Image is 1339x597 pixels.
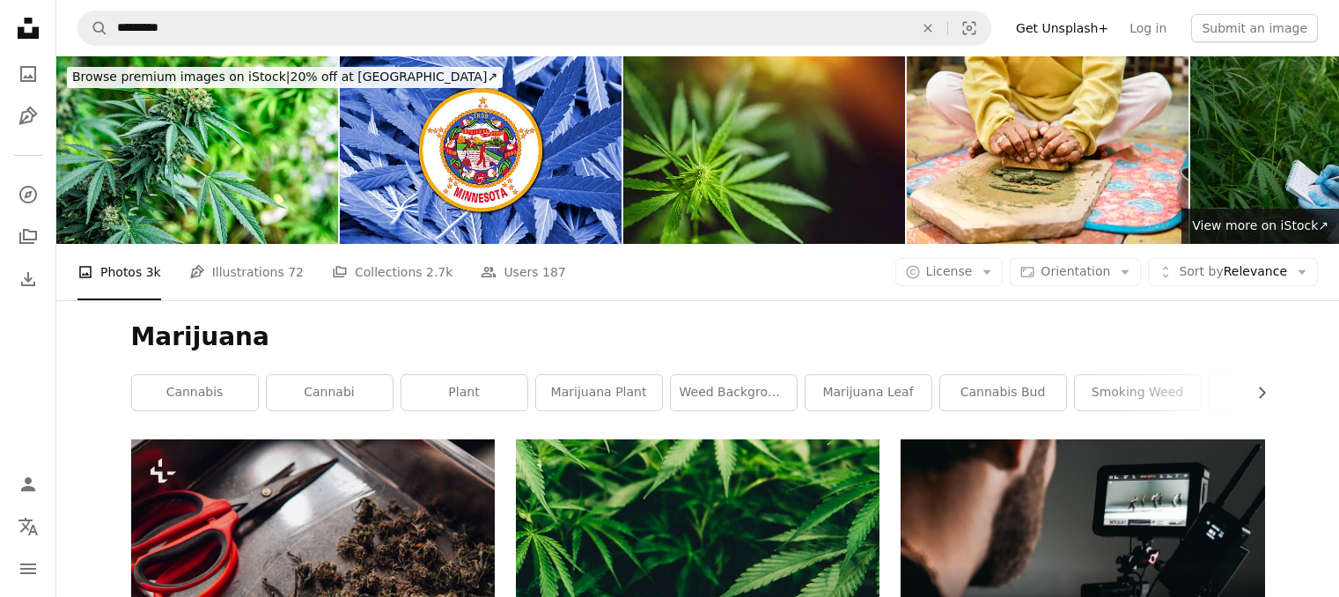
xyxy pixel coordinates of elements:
button: Menu [11,551,46,586]
a: scissors laying on the ground [131,552,495,568]
span: License [926,264,973,278]
a: Explore [11,177,46,212]
img: Cannabis leaf and plants on farm [56,56,338,244]
button: Language [11,509,46,544]
a: Download History [11,262,46,297]
button: Visual search [948,11,990,45]
a: Collections [11,219,46,254]
button: Submit an image [1191,14,1318,42]
a: Photos [11,56,46,92]
button: Search Unsplash [78,11,108,45]
a: weed background [671,375,797,410]
a: Illustrations [11,99,46,134]
a: plant [401,375,527,410]
button: scroll list to the right [1246,375,1265,410]
a: Illustrations 72 [189,244,304,300]
button: Orientation [1010,258,1141,286]
span: View more on iStock ↗ [1192,218,1328,232]
span: 2.7k [426,262,452,282]
img: Rural indian senior man grinding herbs on traditional stone grinder. [907,56,1188,244]
span: 72 [288,262,304,282]
img: Minnesota State Flag on cannabis background. Drug policy. [340,56,622,244]
a: Log in [1119,14,1177,42]
span: Orientation [1041,264,1110,278]
a: smoking [1210,375,1335,410]
a: smoking weed [1075,375,1201,410]
span: Sort by [1179,264,1223,278]
span: Relevance [1179,263,1287,281]
a: Browse premium images on iStock|20% off at [GEOGRAPHIC_DATA]↗ [56,56,513,99]
a: Users 187 [481,244,565,300]
a: marijuana leaf [806,375,931,410]
button: Clear [909,11,947,45]
span: 20% off at [GEOGRAPHIC_DATA] ↗ [72,70,497,84]
form: Find visuals sitewide [77,11,991,46]
h1: Marijuana [131,321,1265,353]
button: License [895,258,1004,286]
a: cannabi [267,375,393,410]
img: Hemp leaves [623,56,905,244]
a: cannabis [132,375,258,410]
a: Collections 2.7k [332,244,452,300]
button: Sort byRelevance [1148,258,1318,286]
a: View more on iStock↗ [1181,209,1339,244]
a: Log in / Sign up [11,467,46,502]
a: cannabis bud [940,375,1066,410]
span: Browse premium images on iStock | [72,70,290,84]
span: 187 [542,262,566,282]
a: Get Unsplash+ [1005,14,1119,42]
a: marijuana plant [536,375,662,410]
